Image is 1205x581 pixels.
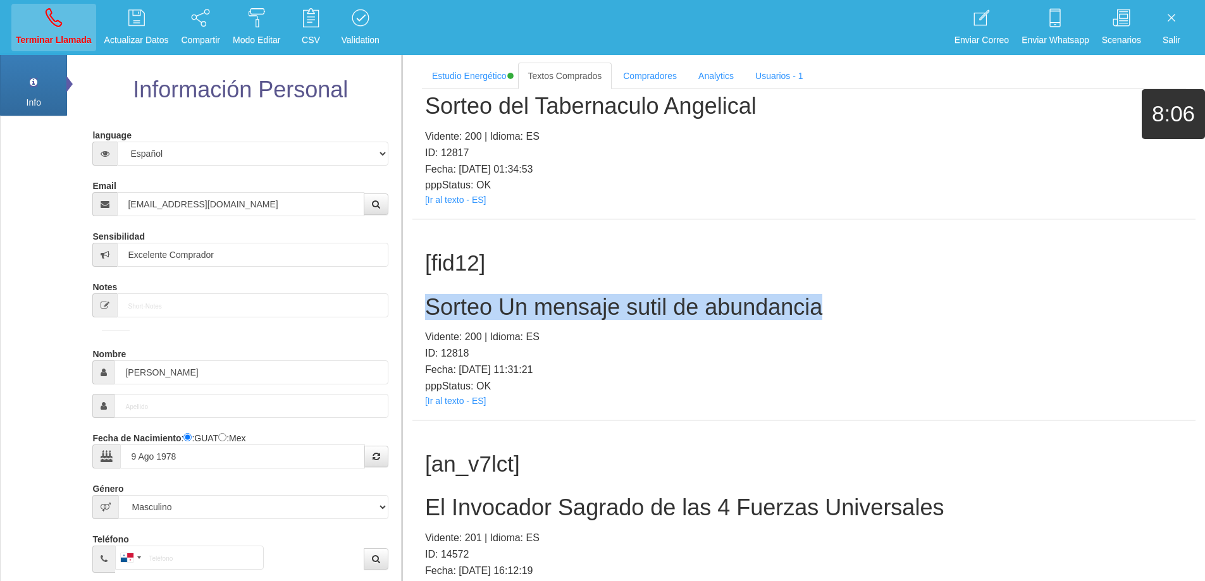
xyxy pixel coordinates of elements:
p: Enviar Whatsapp [1022,33,1089,47]
h1: [fid12] [425,251,1183,276]
label: Email [92,175,116,192]
label: Teléfono [92,529,128,546]
div: Panama (Panamá): +507 [116,546,145,569]
div: : :GUAT :Mex [92,427,388,468]
label: Notes [92,276,117,293]
a: CSV [288,4,333,51]
a: Terminar Llamada [11,4,96,51]
a: Scenarios [1097,4,1146,51]
input: Apellido [114,394,388,418]
p: Vidente: 201 | Idioma: ES [425,530,1183,546]
label: language [92,125,131,142]
label: Género [92,478,123,495]
a: Textos Comprados [518,63,612,89]
p: Terminar Llamada [16,33,92,47]
p: Fecha: [DATE] 01:34:53 [425,161,1183,178]
a: [Ir al texto - ES] [425,195,486,205]
a: Validation [337,4,383,51]
a: Enviar Whatsapp [1017,4,1094,51]
a: Analytics [688,63,744,89]
a: Compartir [177,4,225,51]
p: Salir [1154,33,1189,47]
p: ID: 12818 [425,345,1183,362]
p: Scenarios [1102,33,1141,47]
input: Short-Notes [117,293,388,317]
h2: Sorteo Un mensaje sutil de abundancia [425,295,1183,320]
a: Modo Editar [228,4,285,51]
a: [Ir al texto - ES] [425,396,486,406]
input: Teléfono [115,546,264,570]
h1: [an_v7lct] [425,452,1183,477]
p: Vidente: 200 | Idioma: ES [425,128,1183,145]
p: Actualizar Datos [104,33,169,47]
p: Validation [341,33,379,47]
label: Fecha de Nacimiento [92,427,181,444]
p: Fecha: [DATE] 16:12:19 [425,563,1183,579]
a: Usuarios - 1 [745,63,813,89]
p: Vidente: 200 | Idioma: ES [425,329,1183,345]
input: :Yuca-Mex [218,433,226,441]
p: Modo Editar [233,33,280,47]
a: Enviar Correo [950,4,1013,51]
input: Sensibilidad [117,243,388,267]
p: ID: 14572 [425,546,1183,563]
h2: Sorteo del Tabernaculo Angelical [425,94,1183,119]
input: Nombre [114,360,388,384]
p: pppStatus: OK [425,177,1183,193]
p: Compartir [182,33,220,47]
h2: Información Personal [89,77,391,102]
h2: El Invocador Sagrado de las 4 Fuerzas Universales [425,495,1183,520]
p: Enviar Correo [955,33,1009,47]
a: Actualizar Datos [100,4,173,51]
p: ID: 12817 [425,145,1183,161]
p: CSV [293,33,328,47]
h1: 8:06 [1142,102,1205,126]
label: Nombre [92,343,126,360]
a: Compradores [613,63,687,89]
input: Correo electrónico [117,192,364,216]
a: Estudio Energético [422,63,517,89]
p: pppStatus: OK [425,378,1183,394]
p: Fecha: [DATE] 11:31:21 [425,362,1183,378]
input: :Quechi GUAT [183,433,192,441]
a: Salir [1149,4,1194,51]
label: Sensibilidad [92,226,144,243]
